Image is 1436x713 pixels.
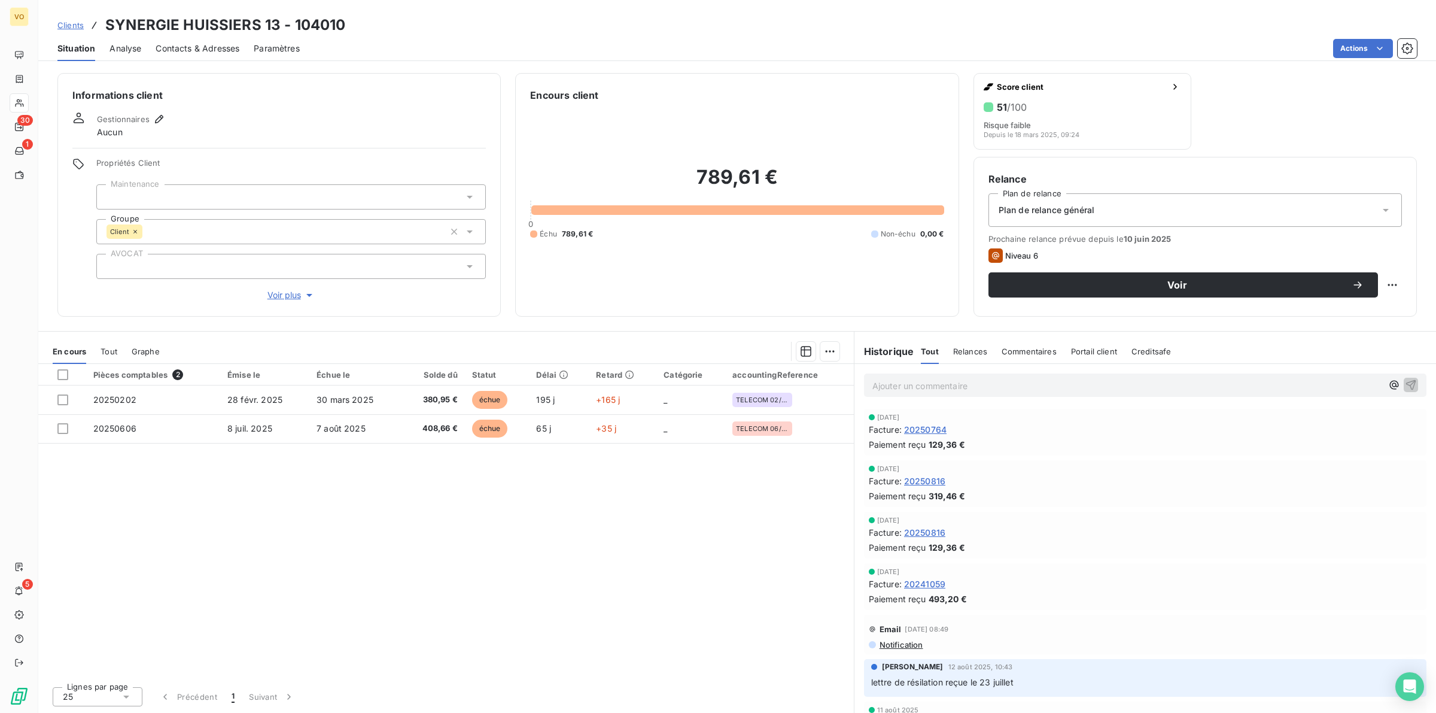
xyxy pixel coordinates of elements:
span: Voir [1003,280,1352,290]
span: Niveau 6 [1005,251,1038,260]
span: Facture : [869,475,902,487]
span: Facture : [869,423,902,436]
span: lettre de résilation reçue le 23 juillet [871,677,1014,687]
span: 12 août 2025, 10:43 [948,663,1013,670]
span: Email [880,624,902,634]
button: Précédent [152,684,224,709]
h2: 789,61 € [530,165,944,201]
span: 0,00 € [920,229,944,239]
span: 20250202 [93,395,136,405]
span: Échu [540,229,557,239]
span: Paiement reçu [869,593,926,605]
h6: Relance [988,172,1402,186]
span: Relances [953,347,987,356]
span: 789,61 € [562,229,593,239]
button: 1 [224,684,242,709]
span: Paramètres [254,43,300,54]
button: Actions [1333,39,1393,58]
a: Clients [57,19,84,31]
div: Émise le [227,370,302,380]
span: Commentaires [1002,347,1057,356]
span: Paiement reçu [869,490,926,502]
span: TELECOM 02/25 [736,396,789,403]
span: /100 [1007,101,1027,113]
span: +165 j [596,395,620,405]
span: Portail client [1071,347,1117,356]
span: 65 j [536,423,551,433]
span: 493,20 € [929,593,967,605]
img: Logo LeanPay [10,687,29,706]
span: 1 [22,139,33,150]
span: Aucun [97,126,123,138]
span: 129,36 € [929,541,965,554]
div: Statut [472,370,522,380]
span: _ [664,423,667,433]
span: [DATE] [877,568,900,575]
span: TELECOM 06/25 [736,425,789,432]
span: 319,46 € [929,490,965,502]
span: [DATE] [877,517,900,524]
input: Ajouter une valeur [142,226,152,237]
span: 408,66 € [408,423,458,435]
h6: Encours client [530,88,598,102]
span: Situation [57,43,95,54]
span: 25 [63,691,73,703]
span: Tout [101,347,117,356]
h6: Informations client [72,88,486,102]
span: 20250816 [904,475,945,487]
span: 10 juin 2025 [1124,234,1172,244]
span: 20241059 [904,578,945,590]
span: Client [110,228,129,235]
button: Voir plus [96,289,486,302]
span: Analyse [109,43,141,54]
span: +35 j [596,423,616,433]
span: 195 j [536,395,555,405]
span: échue [472,420,508,438]
div: Échue le [317,370,394,380]
h6: 51 [997,101,1027,113]
span: Facture : [869,578,902,590]
span: 30 mars 2025 [317,395,373,405]
span: 7 août 2025 [317,423,366,433]
span: 5 [22,579,33,590]
div: Open Intercom Messenger [1395,672,1424,701]
button: Suivant [242,684,302,709]
div: Pièces comptables [93,369,213,380]
span: 2 [172,369,183,380]
span: 20250764 [904,423,947,436]
span: Tout [921,347,939,356]
span: _ [664,395,667,405]
span: 20250816 [904,526,945,539]
span: [PERSON_NAME] [882,662,944,672]
div: Solde dû [408,370,458,380]
input: Ajouter une valeur [107,261,116,272]
div: Délai [536,370,582,380]
button: Score client51/100Risque faibleDepuis le 18 mars 2025, 09:24 [973,73,1192,150]
span: échue [472,391,508,409]
span: 30 [17,115,33,126]
span: 1 [232,691,235,703]
span: 129,36 € [929,438,965,451]
span: Depuis le 18 mars 2025, 09:24 [984,131,1079,138]
span: Non-échu [881,229,915,239]
span: Clients [57,20,84,30]
div: accountingReference [732,370,847,380]
span: [DATE] [877,414,900,421]
button: Voir [988,272,1378,298]
span: 28 févr. 2025 [227,395,282,405]
span: Propriétés Client [96,158,486,175]
div: VO [10,7,29,26]
span: Facture : [869,526,902,539]
span: 20250606 [93,423,136,433]
div: Retard [596,370,649,380]
span: 0 [528,219,533,229]
span: Risque faible [984,120,1031,130]
div: Catégorie [664,370,718,380]
span: Paiement reçu [869,438,926,451]
span: Gestionnaires [97,114,150,124]
span: Score client [997,82,1166,92]
span: Voir plus [267,289,315,301]
span: Contacts & Adresses [156,43,239,54]
input: Ajouter une valeur [107,192,116,202]
span: Graphe [132,347,160,356]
